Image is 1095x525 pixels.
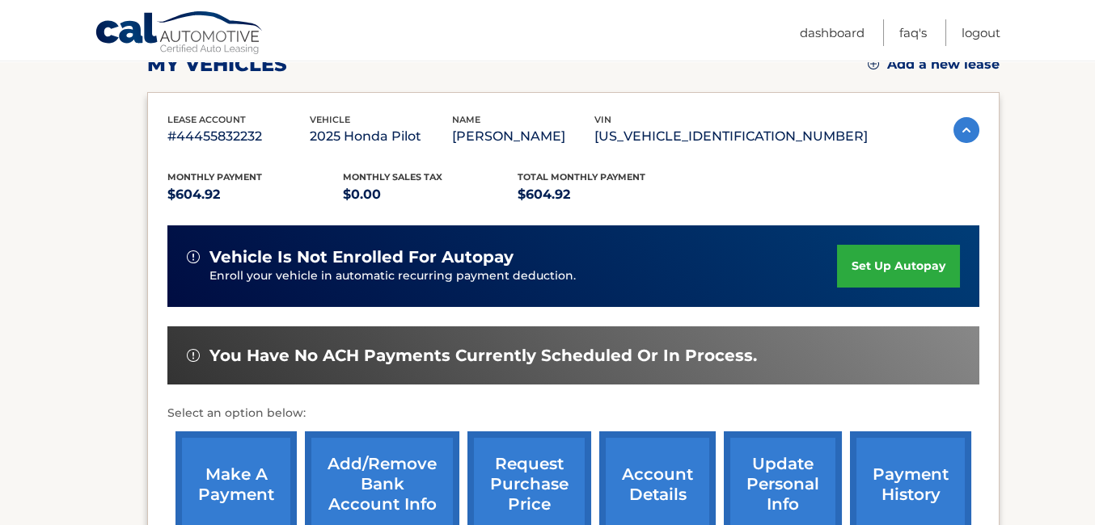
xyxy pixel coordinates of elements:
p: #44455832232 [167,125,310,148]
a: Logout [962,19,1000,46]
a: Dashboard [800,19,865,46]
span: Monthly Payment [167,171,262,183]
p: 2025 Honda Pilot [310,125,452,148]
span: vin [594,114,611,125]
p: [PERSON_NAME] [452,125,594,148]
img: alert-white.svg [187,349,200,362]
img: accordion-active.svg [953,117,979,143]
img: add.svg [868,58,879,69]
p: Enroll your vehicle in automatic recurring payment deduction. [209,267,837,285]
span: Total Monthly Payment [518,171,645,183]
span: You have no ACH payments currently scheduled or in process. [209,346,757,366]
span: lease account [167,114,246,125]
a: Cal Automotive [95,10,264,57]
a: Add a new lease [868,57,1000,73]
p: $604.92 [518,183,693,206]
p: $604.92 [167,183,343,206]
p: $0.00 [343,183,518,206]
span: name [452,114,480,125]
p: Select an option below: [167,404,979,423]
span: vehicle is not enrolled for autopay [209,247,514,267]
a: set up autopay [837,245,960,288]
p: [US_VEHICLE_IDENTIFICATION_NUMBER] [594,125,868,148]
span: Monthly sales Tax [343,171,442,183]
span: vehicle [310,114,350,125]
a: FAQ's [899,19,927,46]
h2: my vehicles [147,52,287,77]
img: alert-white.svg [187,250,200,263]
